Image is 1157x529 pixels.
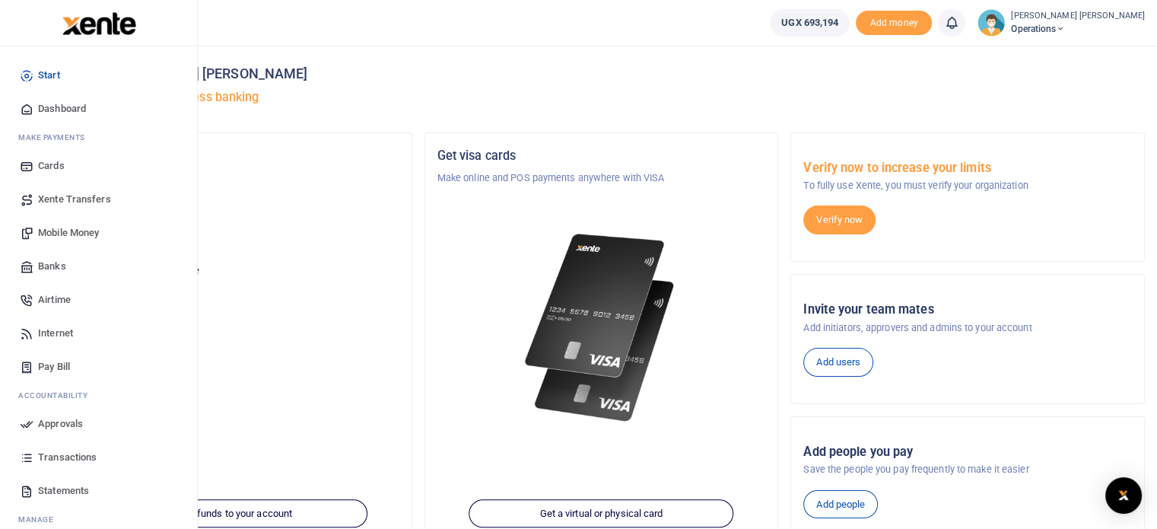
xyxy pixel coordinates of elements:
a: Internet [12,317,185,350]
span: Airtime [38,292,71,308]
a: Cards [12,149,185,183]
span: Mobile Money [38,225,99,241]
span: Statements [38,483,89,499]
div: Open Intercom Messenger [1105,477,1142,514]
h5: Get visa cards [437,148,766,164]
a: Get a virtual or physical card [469,499,734,528]
li: M [12,126,185,149]
span: UGX 693,194 [781,15,838,30]
a: Mobile Money [12,216,185,250]
p: Make online and POS payments anywhere with VISA [437,170,766,186]
a: Statements [12,474,185,508]
a: UGX 693,194 [770,9,850,37]
h5: Invite your team mates [803,302,1132,317]
h4: Hello [PERSON_NAME] [PERSON_NAME] [58,65,1145,82]
a: Pay Bill [12,350,185,384]
small: [PERSON_NAME] [PERSON_NAME] [1011,10,1145,23]
a: logo-small logo-large logo-large [61,17,136,28]
p: To fully use Xente, you must verify your organization [803,178,1132,193]
img: profile-user [977,9,1005,37]
a: Dashboard [12,92,185,126]
span: Cards [38,158,65,174]
h5: Account [71,207,399,222]
p: Your current account balance [71,263,399,279]
a: Banks [12,250,185,283]
a: profile-user [PERSON_NAME] [PERSON_NAME] Operations [977,9,1145,37]
a: Add users [803,348,873,377]
a: Add money [856,16,932,27]
span: ake Payments [26,132,85,143]
img: logo-large [62,12,136,35]
h5: Welcome to better business banking [58,90,1145,105]
span: Banks [38,259,66,274]
p: Save the people you pay frequently to make it easier [803,462,1132,477]
a: Xente Transfers [12,183,185,216]
li: Toup your wallet [856,11,932,36]
span: Operations [1011,22,1145,36]
a: Add funds to your account [103,499,367,528]
span: anage [26,514,54,525]
li: Wallet ballance [764,9,856,37]
span: Dashboard [38,101,86,116]
h5: UGX 693,194 [71,282,399,298]
h5: Verify now to increase your limits [803,161,1132,176]
li: Ac [12,384,185,407]
img: xente-_physical_cards.png [520,222,684,434]
a: Approvals [12,407,185,441]
span: countability [30,390,87,401]
span: Transactions [38,450,97,465]
span: Approvals [38,416,83,432]
a: Start [12,59,185,92]
a: Airtime [12,283,185,317]
h5: Organization [71,148,399,164]
span: Internet [38,326,73,341]
p: Operations [71,230,399,245]
span: Add money [856,11,932,36]
a: Add people [803,490,878,519]
p: Add initiators, approvers and admins to your account [803,320,1132,336]
a: Transactions [12,441,185,474]
span: Start [38,68,60,83]
span: Xente Transfers [38,192,111,207]
p: CRISTAL ADVOCATES [71,170,399,186]
a: Verify now [803,206,876,234]
span: Pay Bill [38,359,70,374]
h5: Add people you pay [803,445,1132,460]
